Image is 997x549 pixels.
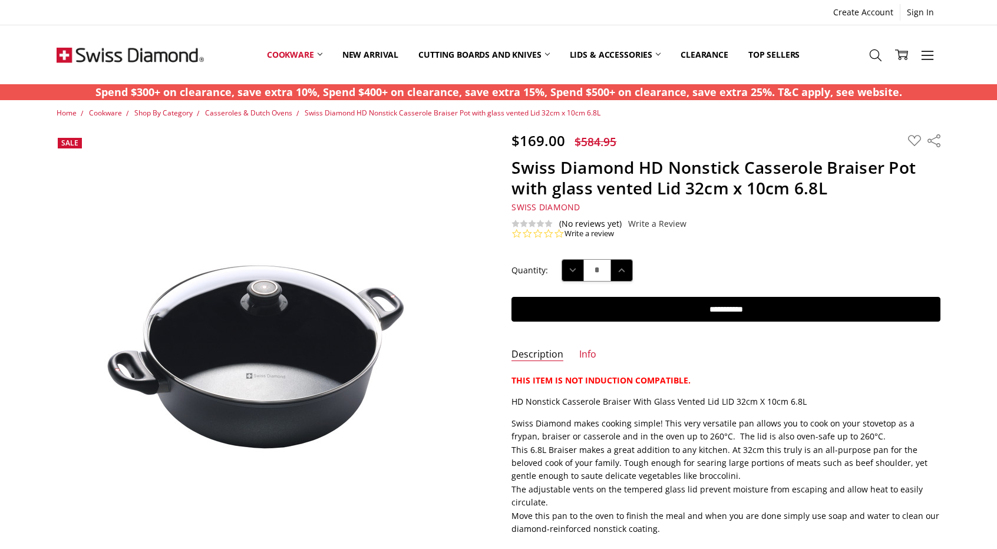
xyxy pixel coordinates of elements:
a: Info [579,348,596,362]
a: Swiss Diamond HD Nonstick Casserole Braiser Pot with glass vented Lid 32cm x 10cm 6.8L [305,108,600,118]
a: New arrival [332,28,408,81]
a: Cutting boards and knives [408,28,560,81]
a: Top Sellers [738,28,810,81]
a: Write a review [564,229,614,239]
span: Swiss Diamond [511,201,580,213]
span: Sale [61,138,78,148]
img: Free Shipping On Every Order [57,25,204,84]
a: Cookware [257,28,332,81]
p: HD Nonstick Casserole Braiser With Glass Vented Lid LID 32cm X 10cm 6.8L [511,395,940,408]
a: Cookware [89,108,122,118]
a: Create Account [827,4,900,21]
a: Casseroles & Dutch Ovens [205,108,292,118]
a: Clearance [671,28,738,81]
a: Home [57,108,77,118]
span: $169.00 [511,131,565,150]
span: (No reviews yet) [559,219,622,229]
a: Lids & Accessories [560,28,671,81]
h1: Swiss Diamond HD Nonstick Casserole Braiser Pot with glass vented Lid 32cm x 10cm 6.8L [511,157,940,199]
label: Quantity: [511,264,548,277]
strong: THIS ITEM IS NOT INDUCTION COMPATIBLE. [511,375,691,386]
a: Write a Review [628,219,686,229]
span: $584.95 [575,134,616,150]
a: Sign In [900,4,940,21]
p: Spend $300+ on clearance, save extra 10%, Spend $400+ on clearance, save extra 15%, Spend $500+ o... [95,84,902,100]
a: Description [511,348,563,362]
p: Swiss Diamond makes cooking simple! This very versatile pan allows you to cook on your stovetop a... [511,417,940,536]
a: Shop By Category [134,108,193,118]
